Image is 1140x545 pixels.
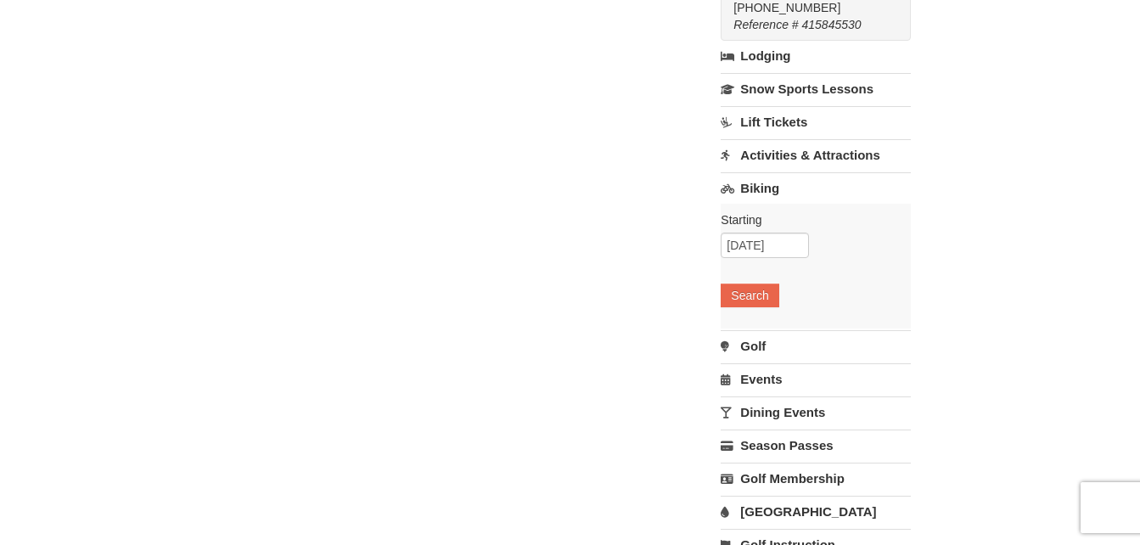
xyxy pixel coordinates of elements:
a: Activities & Attractions [721,139,910,171]
a: Snow Sports Lessons [721,73,910,104]
a: Golf [721,330,910,362]
span: 415845530 [802,18,862,31]
a: Dining Events [721,396,910,428]
a: Lift Tickets [721,106,910,138]
a: [GEOGRAPHIC_DATA] [721,496,910,527]
a: Season Passes [721,430,910,461]
a: Lodging [721,41,910,71]
span: Reference # [733,18,798,31]
label: Starting [721,211,897,228]
button: Search [721,284,778,307]
a: Events [721,363,910,395]
a: Biking [721,172,910,204]
a: Golf Membership [721,463,910,494]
